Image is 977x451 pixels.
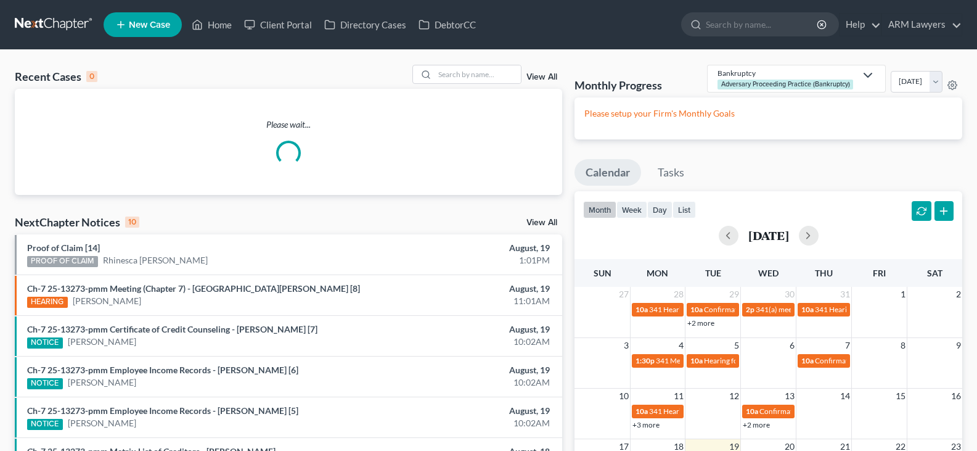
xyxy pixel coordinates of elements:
[690,305,703,314] span: 10a
[574,78,662,93] h3: Monthly Progress
[583,201,616,218] button: month
[574,159,641,186] a: Calendar
[384,405,550,417] div: August, 19
[27,337,63,349] div: NOTICE
[15,69,97,84] div: Recent Cases
[27,378,63,389] div: NOTICE
[526,218,557,227] a: View All
[656,356,697,365] span: 341 Meeting
[672,201,696,218] button: list
[384,254,550,267] div: 1:01PM
[27,283,360,294] a: Ch-7 25-13273-pmm Meeting (Chapter 7) - [GEOGRAPHIC_DATA][PERSON_NAME] [8]
[950,389,962,403] span: 16
[412,14,482,36] a: DebtorCC
[649,305,814,314] span: 341 Hearing for Steingrabe, [GEOGRAPHIC_DATA]
[27,419,63,430] div: NOTICE
[873,268,886,278] span: Fri
[384,323,550,336] div: August, 19
[616,201,647,218] button: week
[759,407,968,416] span: Confirmation Date for [PERSON_NAME], [GEOGRAPHIC_DATA]
[705,268,721,278] span: Tue
[955,338,962,353] span: 9
[839,389,851,403] span: 14
[801,356,814,365] span: 10a
[899,287,907,302] span: 1
[584,107,952,120] p: Please setup your Firm's Monthly Goals
[384,336,550,348] div: 10:02AM
[728,287,740,302] span: 29
[384,283,550,295] div: August, 19
[384,295,550,307] div: 11:01AM
[647,268,668,278] span: Mon
[27,297,68,308] div: HEARING
[733,338,740,353] span: 5
[27,242,100,253] a: Proof of Claim [14]
[435,65,521,83] input: Search by name...
[68,376,136,389] a: [PERSON_NAME]
[899,338,907,353] span: 8
[717,68,856,78] div: Bankruptcy
[783,287,796,302] span: 30
[27,324,317,334] a: Ch-7 25-13273-pmm Certificate of Credit Counseling - [PERSON_NAME] [7]
[672,287,685,302] span: 28
[647,159,695,186] a: Tasks
[704,356,800,365] span: Hearing for [PERSON_NAME]
[783,389,796,403] span: 13
[27,365,298,375] a: Ch-7 25-13273-pmm Employee Income Records - [PERSON_NAME] [6]
[706,13,819,36] input: Search by name...
[636,407,648,416] span: 10a
[384,364,550,376] div: August, 19
[894,389,907,403] span: 15
[788,338,796,353] span: 6
[27,256,98,267] div: PROOF OF CLAIM
[840,14,881,36] a: Help
[687,318,714,328] a: +2 more
[594,268,611,278] span: Sun
[238,14,318,36] a: Client Portal
[647,201,672,218] button: day
[677,338,685,353] span: 4
[623,338,630,353] span: 3
[756,305,875,314] span: 341(a) meeting for [PERSON_NAME]
[758,268,779,278] span: Wed
[636,356,655,365] span: 1:30p
[728,389,740,403] span: 12
[955,287,962,302] span: 2
[882,14,962,36] a: ARM Lawyers
[526,73,557,81] a: View All
[15,118,562,131] p: Please wait...
[318,14,412,36] a: Directory Cases
[636,305,648,314] span: 10a
[384,376,550,389] div: 10:02AM
[801,305,814,314] span: 10a
[746,407,758,416] span: 10a
[27,405,298,416] a: Ch-7 25-13273-pmm Employee Income Records - [PERSON_NAME] [5]
[743,420,770,429] a: +2 more
[704,305,835,314] span: Confirmation Date for [PERSON_NAME]
[927,268,942,278] span: Sat
[384,242,550,254] div: August, 19
[815,305,925,314] span: 341 Hearing for [PERSON_NAME]
[618,389,630,403] span: 10
[632,420,660,429] a: +3 more
[103,254,208,267] a: Rhinesca [PERSON_NAME]
[690,356,703,365] span: 10a
[649,407,689,416] span: 341 Hearing
[86,71,97,82] div: 0
[839,287,851,302] span: 31
[746,305,754,314] span: 2p
[73,295,141,307] a: [PERSON_NAME]
[384,417,550,429] div: 10:02AM
[125,217,139,228] div: 10
[717,80,853,89] div: Adversary Proceeding Practice (Bankruptcy)
[68,417,136,429] a: [PERSON_NAME]
[618,287,630,302] span: 27
[815,268,833,278] span: Thu
[186,14,238,36] a: Home
[672,389,685,403] span: 11
[68,336,136,348] a: [PERSON_NAME]
[748,229,789,242] h2: [DATE]
[129,20,170,30] span: New Case
[15,215,139,230] div: NextChapter Notices
[844,338,851,353] span: 7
